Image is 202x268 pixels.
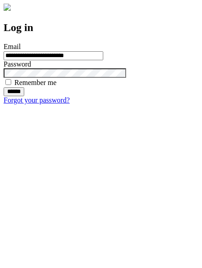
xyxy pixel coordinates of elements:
[4,22,198,34] h2: Log in
[4,96,70,104] a: Forgot your password?
[4,43,21,50] label: Email
[4,60,31,68] label: Password
[4,4,11,11] img: logo-4e3dc11c47720685a147b03b5a06dd966a58ff35d612b21f08c02c0306f2b779.png
[14,79,57,86] label: Remember me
